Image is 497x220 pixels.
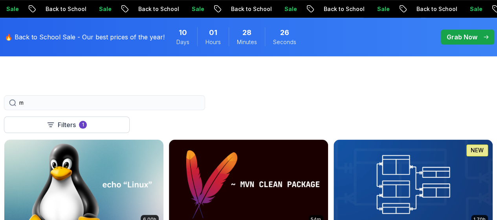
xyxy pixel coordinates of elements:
[5,32,165,42] p: 🔥 Back to School Sale - Our best prices of the year!
[315,5,369,13] p: Back to School
[223,5,276,13] p: Back to School
[58,120,76,129] p: Filters
[209,27,217,38] span: 1 Hours
[237,38,257,46] span: Minutes
[179,27,187,38] span: 10 Days
[369,5,394,13] p: Sale
[276,5,301,13] p: Sale
[273,38,296,46] span: Seconds
[205,38,221,46] span: Hours
[183,5,209,13] p: Sale
[242,27,251,38] span: 28 Minutes
[82,122,84,128] p: 1
[176,38,189,46] span: Days
[37,5,91,13] p: Back to School
[408,5,462,13] p: Back to School
[4,116,130,133] button: Filters1
[462,5,487,13] p: Sale
[91,5,116,13] p: Sale
[280,27,289,38] span: 26 Seconds
[447,32,477,42] p: Grab Now
[130,5,183,13] p: Back to School
[19,99,200,107] input: Search Java, React, Spring boot ...
[471,146,484,154] p: NEW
